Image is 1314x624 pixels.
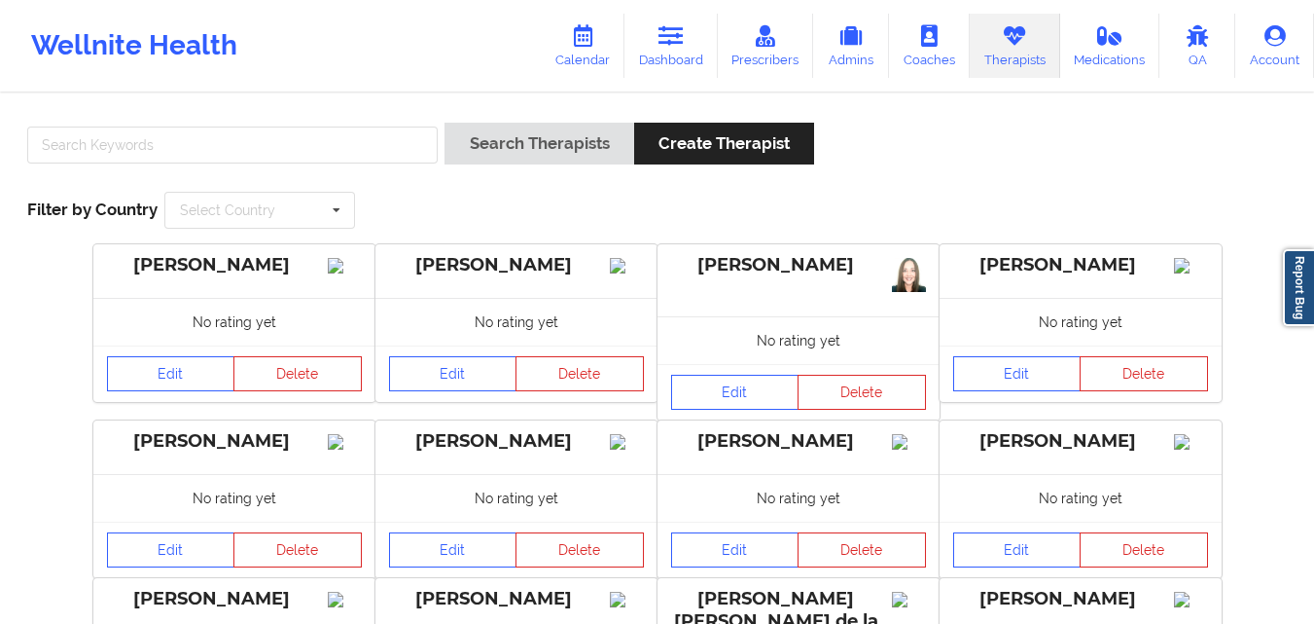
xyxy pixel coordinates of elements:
[624,14,718,78] a: Dashboard
[107,356,235,391] a: Edit
[180,203,275,217] div: Select Country
[798,532,926,568] button: Delete
[610,258,644,274] img: Image%2Fplaceholer-image.png
[389,356,517,391] a: Edit
[953,356,1082,391] a: Edit
[1174,258,1208,274] img: Image%2Fplaceholer-image.png
[1080,356,1208,391] button: Delete
[1235,14,1314,78] a: Account
[515,356,644,391] button: Delete
[27,127,438,164] input: Search Keywords
[970,14,1060,78] a: Therapists
[940,298,1222,346] div: No rating yet
[93,474,375,522] div: No rating yet
[107,254,362,276] div: [PERSON_NAME]
[671,254,926,276] div: [PERSON_NAME]
[671,430,926,453] div: [PERSON_NAME]
[1174,592,1208,607] img: Image%2Fplaceholer-image.png
[389,532,517,568] a: Edit
[107,430,362,453] div: [PERSON_NAME]
[953,588,1208,610] div: [PERSON_NAME]
[389,430,644,453] div: [PERSON_NAME]
[671,375,799,410] a: Edit
[328,434,362,450] img: Image%2Fplaceholer-image.png
[328,592,362,607] img: Image%2Fplaceholer-image.png
[892,258,926,292] img: abf20414-8f00-4ba2-a6e7-ad757038051d_1000044848.png
[892,434,926,450] img: Image%2Fplaceholer-image.png
[657,474,940,522] div: No rating yet
[671,532,799,568] a: Edit
[27,200,158,219] span: Filter by Country
[718,14,814,78] a: Prescribers
[1080,532,1208,568] button: Delete
[93,298,375,346] div: No rating yet
[892,592,926,607] img: Image%2Fplaceholer-image.png
[375,474,657,522] div: No rating yet
[953,254,1208,276] div: [PERSON_NAME]
[953,430,1208,453] div: [PERSON_NAME]
[657,316,940,364] div: No rating yet
[444,123,633,165] button: Search Therapists
[1283,249,1314,326] a: Report Bug
[515,532,644,568] button: Delete
[107,532,235,568] a: Edit
[375,298,657,346] div: No rating yet
[233,532,362,568] button: Delete
[1060,14,1160,78] a: Medications
[634,123,814,165] button: Create Therapist
[389,588,644,610] div: [PERSON_NAME]
[953,532,1082,568] a: Edit
[610,592,644,607] img: Image%2Fplaceholer-image.png
[813,14,889,78] a: Admins
[798,375,926,410] button: Delete
[541,14,624,78] a: Calendar
[889,14,970,78] a: Coaches
[328,258,362,274] img: Image%2Fplaceholer-image.png
[940,474,1222,522] div: No rating yet
[1174,434,1208,450] img: Image%2Fplaceholer-image.png
[107,588,362,610] div: [PERSON_NAME]
[389,254,644,276] div: [PERSON_NAME]
[233,356,362,391] button: Delete
[610,434,644,450] img: Image%2Fplaceholer-image.png
[1159,14,1235,78] a: QA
